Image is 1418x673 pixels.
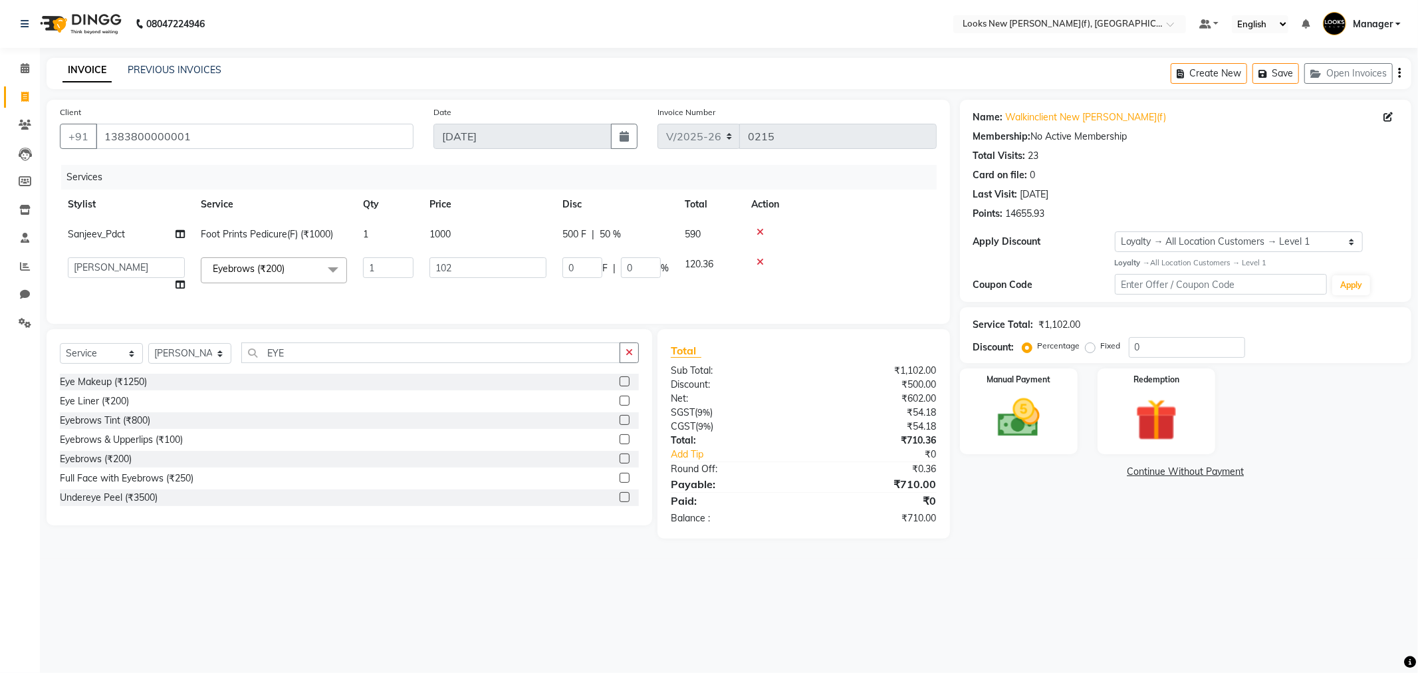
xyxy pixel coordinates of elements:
div: Eyebrows Tint (₹800) [60,414,150,428]
div: ₹602.00 [804,392,947,406]
div: ₹54.18 [804,406,947,420]
button: Open Invoices [1304,63,1393,84]
a: x [285,263,291,275]
div: Round Off: [661,462,804,476]
th: Disc [554,190,677,219]
div: No Active Membership [973,130,1398,144]
div: [DATE] [1020,188,1049,202]
span: 50 % [600,227,621,241]
div: Eye Liner (₹200) [60,394,129,408]
span: 120.36 [685,258,713,270]
a: Continue Without Payment [963,465,1409,479]
div: ₹54.18 [804,420,947,434]
span: Total [671,344,701,358]
input: Search by Name/Mobile/Email/Code [96,124,414,149]
div: Net: [661,392,804,406]
span: | [613,261,616,275]
div: ₹0.36 [804,462,947,476]
strong: Loyalty → [1115,258,1150,267]
label: Fixed [1101,340,1121,352]
div: Sub Total: [661,364,804,378]
div: Full Face with Eyebrows (₹250) [60,471,193,485]
th: Qty [355,190,421,219]
div: ₹500.00 [804,378,947,392]
label: Percentage [1038,340,1080,352]
img: _cash.svg [985,394,1053,442]
div: ₹1,102.00 [1039,318,1081,332]
label: Date [433,106,451,118]
a: INVOICE [62,59,112,82]
div: Balance : [661,511,804,525]
label: Redemption [1133,374,1179,386]
span: 590 [685,228,701,240]
span: 1000 [429,228,451,240]
div: Service Total: [973,318,1034,332]
span: Foot Prints Pedicure(F) (₹1000) [201,228,333,240]
div: Eye Makeup (₹1250) [60,375,147,389]
div: ₹0 [828,448,947,462]
a: PREVIOUS INVOICES [128,64,221,76]
span: CGST [671,420,695,432]
a: Walkinclient New [PERSON_NAME](f) [1006,110,1167,124]
div: Name: [973,110,1003,124]
span: F [602,261,608,275]
div: ( ) [661,420,804,434]
div: Discount: [661,378,804,392]
div: Services [61,165,947,190]
img: _gift.svg [1122,394,1191,446]
div: Apply Discount [973,235,1115,249]
input: Enter Offer / Coupon Code [1115,274,1328,295]
div: ₹0 [804,493,947,509]
span: % [661,261,669,275]
button: Apply [1332,275,1370,295]
a: Add Tip [661,448,828,462]
div: 0 [1030,168,1036,182]
th: Service [193,190,355,219]
span: 9% [697,407,710,418]
span: Eyebrows (₹200) [213,263,285,275]
div: Card on file: [973,168,1028,182]
label: Client [60,106,81,118]
div: Total: [661,434,804,448]
div: ₹710.00 [804,476,947,492]
b: 08047224946 [146,5,205,43]
div: Paid: [661,493,804,509]
div: ₹710.36 [804,434,947,448]
div: All Location Customers → Level 1 [1115,257,1398,269]
button: +91 [60,124,97,149]
span: Manager [1353,17,1393,31]
div: Undereye Peel (₹3500) [60,491,158,505]
img: logo [34,5,125,43]
span: 9% [698,421,711,432]
div: Discount: [973,340,1014,354]
span: Sanjeev_Pdct [68,228,125,240]
label: Invoice Number [657,106,715,118]
div: Last Visit: [973,188,1018,202]
div: Points: [973,207,1003,221]
th: Total [677,190,743,219]
button: Save [1252,63,1299,84]
div: Total Visits: [973,149,1026,163]
input: Search or Scan [241,342,620,363]
div: Membership: [973,130,1031,144]
div: ( ) [661,406,804,420]
div: 23 [1028,149,1039,163]
div: 14655.93 [1006,207,1045,221]
div: ₹1,102.00 [804,364,947,378]
label: Manual Payment [987,374,1050,386]
button: Create New [1171,63,1247,84]
img: Manager [1323,12,1346,35]
div: Eyebrows (₹200) [60,452,132,466]
div: Eyebrows & Upperlips (₹100) [60,433,183,447]
span: SGST [671,406,695,418]
th: Action [743,190,937,219]
div: ₹710.00 [804,511,947,525]
th: Stylist [60,190,193,219]
th: Price [421,190,554,219]
span: 1 [363,228,368,240]
div: Payable: [661,476,804,492]
span: 500 F [562,227,586,241]
span: | [592,227,594,241]
div: Coupon Code [973,278,1115,292]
